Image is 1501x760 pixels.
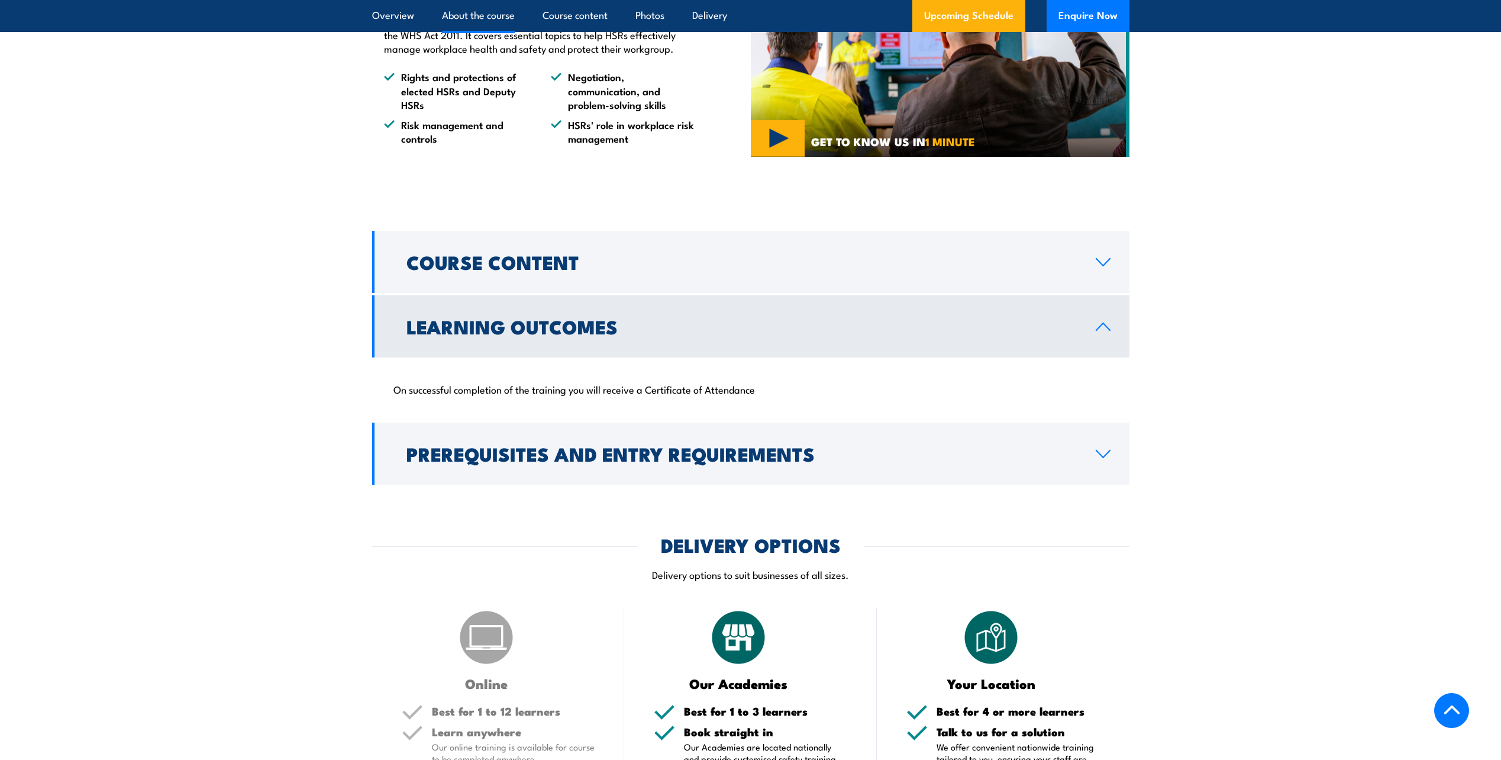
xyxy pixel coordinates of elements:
[684,726,847,738] h5: Book straight in
[372,231,1129,293] a: Course Content
[654,677,824,690] h3: Our Academies
[432,726,595,738] h5: Learn anywhere
[811,136,975,147] span: GET TO KNOW US IN
[406,253,1077,270] h2: Course Content
[551,70,696,111] li: Negotiation, communication, and problem-solving skills
[393,383,1108,395] p: On successful completion of the training you will receive a Certificate of Attendance
[384,70,530,111] li: Rights and protections of elected HSRs and Deputy HSRs
[937,706,1100,717] h5: Best for 4 or more learners
[372,295,1129,358] a: Learning Outcomes
[432,706,595,717] h5: Best for 1 to 12 learners
[372,423,1129,485] a: Prerequisites and Entry Requirements
[551,118,696,146] li: HSRs' role in workplace risk management
[402,677,572,690] h3: Online
[684,706,847,717] h5: Best for 1 to 3 learners
[406,318,1077,334] h2: Learning Outcomes
[406,445,1077,462] h2: Prerequisites and Entry Requirements
[384,118,530,146] li: Risk management and controls
[906,677,1076,690] h3: Your Location
[372,568,1129,581] p: Delivery options to suit businesses of all sizes.
[661,536,841,553] h2: DELIVERY OPTIONS
[937,726,1100,738] h5: Talk to us for a solution
[925,133,975,150] strong: 1 MINUTE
